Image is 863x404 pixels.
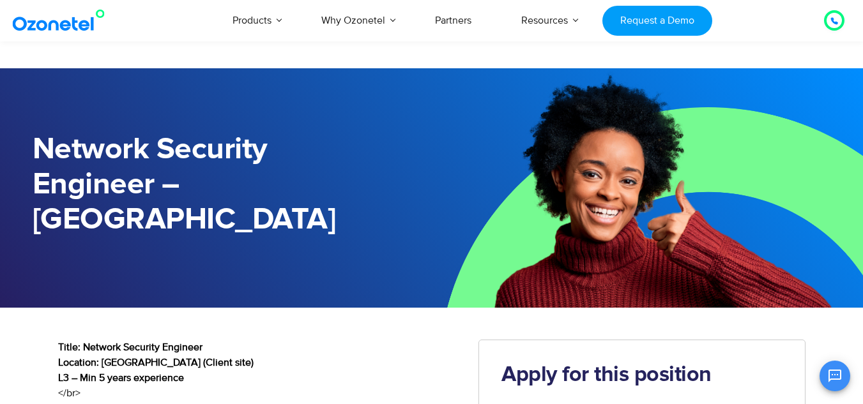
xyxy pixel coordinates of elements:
b: L3 – Min 5 years experience [58,371,184,384]
button: Open chat [820,361,850,391]
h2: Apply for this position [501,363,783,388]
a: Request a Demo [602,6,712,36]
b: Location: [GEOGRAPHIC_DATA] (Client site) [58,356,254,369]
div: </br> [58,385,460,401]
b: Title: Network Security Engineer [58,341,202,354]
h1: Network Security Engineer – [GEOGRAPHIC_DATA] [33,132,432,237]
